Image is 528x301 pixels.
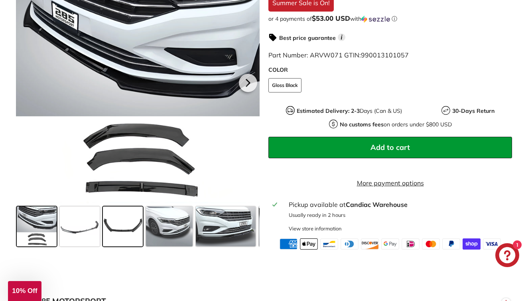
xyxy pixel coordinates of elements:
span: 990013101057 [361,51,409,59]
img: apple_pay [300,238,318,250]
strong: No customs fees [340,121,384,128]
img: paypal [442,238,460,250]
strong: Candiac Warehouse [346,201,408,209]
strong: 30-Days Return [452,107,495,114]
img: visa [483,238,501,250]
strong: Estimated Delivery: 2-3 [297,107,360,114]
span: $53.00 USD [312,14,350,22]
p: Usually ready in 2 hours [289,211,508,219]
div: View store information [289,225,342,232]
img: bancontact [320,238,338,250]
img: discover [361,238,379,250]
img: ideal [402,238,420,250]
div: or 4 payments of with [268,15,512,23]
img: Sezzle [361,16,390,23]
div: or 4 payments of$53.00 USDwithSezzle Click to learn more about Sezzle [268,15,512,23]
p: Days (Can & US) [297,107,402,115]
span: i [338,33,345,41]
img: shopify_pay [463,238,481,250]
span: Add to cart [370,143,410,152]
div: Pickup available at [289,200,508,209]
p: on orders under $800 USD [340,120,452,129]
strong: Best price guarantee [279,34,336,41]
img: diners_club [341,238,359,250]
div: 10% Off [8,281,41,301]
span: Part Number: ARVW071 GTIN: [268,51,409,59]
span: 10% Off [12,287,37,295]
inbox-online-store-chat: Shopify online store chat [493,243,522,269]
a: More payment options [268,178,512,188]
img: master [422,238,440,250]
label: COLOR [268,66,512,74]
button: Add to cart [268,137,512,158]
img: american_express [280,238,297,250]
img: google_pay [381,238,399,250]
